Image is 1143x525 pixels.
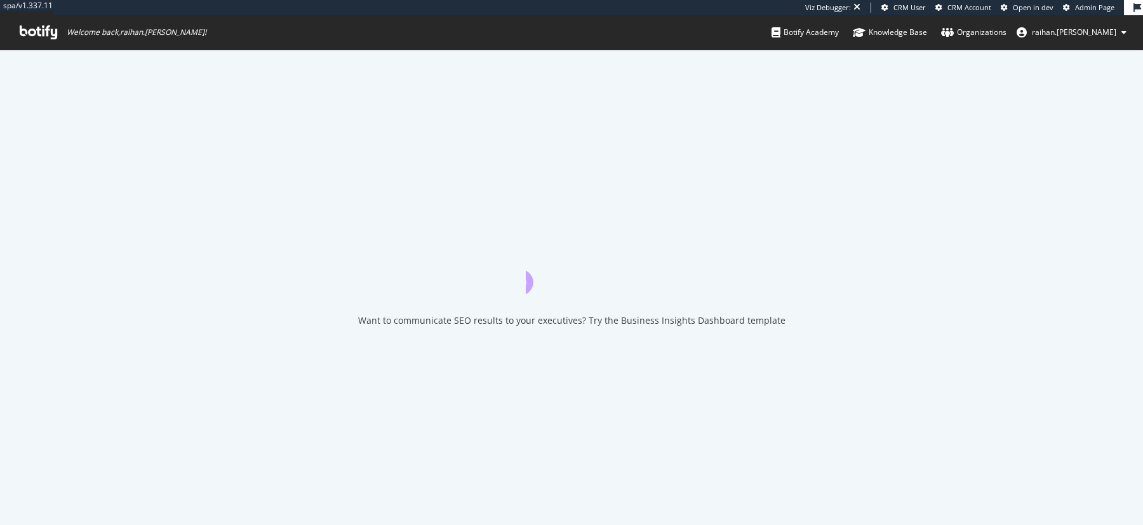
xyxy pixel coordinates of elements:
[853,15,927,50] a: Knowledge Base
[947,3,991,12] span: CRM Account
[941,15,1006,50] a: Organizations
[1013,3,1053,12] span: Open in dev
[772,26,839,39] div: Botify Academy
[893,3,926,12] span: CRM User
[881,3,926,13] a: CRM User
[1006,22,1137,43] button: raihan.[PERSON_NAME]
[1075,3,1114,12] span: Admin Page
[853,26,927,39] div: Knowledge Base
[358,314,785,327] div: Want to communicate SEO results to your executives? Try the Business Insights Dashboard template
[805,3,851,13] div: Viz Debugger:
[772,15,839,50] a: Botify Academy
[1032,27,1116,37] span: raihan.ahmed
[941,26,1006,39] div: Organizations
[526,248,617,294] div: animation
[935,3,991,13] a: CRM Account
[1063,3,1114,13] a: Admin Page
[67,27,206,37] span: Welcome back, raihan.[PERSON_NAME] !
[1001,3,1053,13] a: Open in dev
